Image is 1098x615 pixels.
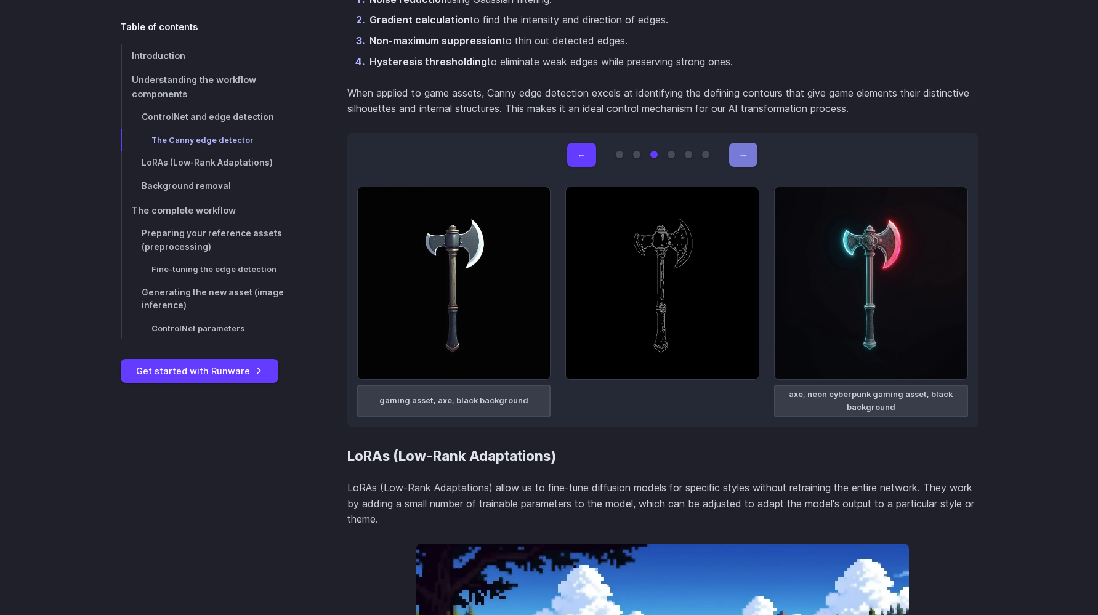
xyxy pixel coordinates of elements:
[142,158,273,167] span: LoRAs (Low-Rank Adaptations)
[121,68,308,106] a: Understanding the workflow components
[132,205,236,215] span: The complete workflow
[121,222,308,259] a: Preparing your reference assets (preprocessing)
[369,34,502,47] strong: Non-maximum suppression
[121,259,308,281] a: Fine-tuning the edge detection
[668,151,675,158] button: Go to 4 of 6
[565,187,759,380] img: gaming asset, axe, black background
[151,324,244,333] span: ControlNet parameters
[774,187,968,380] img: axe, neon cyberpunk gaming asset, black background
[121,198,308,222] a: The complete workflow
[774,385,968,417] figcaption: axe, neon cyberpunk gaming asset, black background
[702,151,709,158] button: Go to 6 of 6
[729,143,757,167] button: →
[142,112,274,122] span: ControlNet and edge detection
[369,55,487,68] strong: Hysteresis thresholding
[357,187,551,380] img: gaming asset, axe, black background
[685,151,692,158] button: Go to 5 of 6
[347,448,557,465] a: LoRAs (Low-Rank Adaptations)
[121,359,278,383] a: Get started with Runware
[121,281,308,318] a: Generating the new asset (image inference)
[357,385,551,417] figcaption: gaming asset, axe, black background
[151,135,254,145] span: The Canny edge detector
[347,86,978,117] p: When applied to game assets, Canny edge detection excels at identifying the defining contours tha...
[650,151,658,158] button: Go to 3 of 6
[633,151,640,158] button: Go to 2 of 6
[369,14,470,26] strong: Gradient calculation
[121,20,198,34] span: Table of contents
[121,106,308,129] a: ControlNet and edge detection
[121,129,308,151] a: The Canny edge detector
[142,181,231,191] span: Background removal
[616,151,623,158] button: Go to 1 of 6
[367,12,978,28] li: to find the intensity and direction of edges.
[121,44,308,68] a: Introduction
[132,74,256,99] span: Understanding the workflow components
[121,175,308,198] a: Background removal
[121,318,308,340] a: ControlNet parameters
[347,480,978,528] p: LoRAs (Low-Rank Adaptations) allow us to fine-tune diffusion models for specific styles without r...
[142,228,282,252] span: Preparing your reference assets (preprocessing)
[142,287,284,311] span: Generating the new asset (image inference)
[132,50,185,61] span: Introduction
[367,33,978,49] li: to thin out detected edges.
[151,265,277,274] span: Fine-tuning the edge detection
[367,54,978,70] li: to eliminate weak edges while preserving strong ones.
[121,151,308,175] a: LoRAs (Low-Rank Adaptations)
[567,143,595,167] button: ←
